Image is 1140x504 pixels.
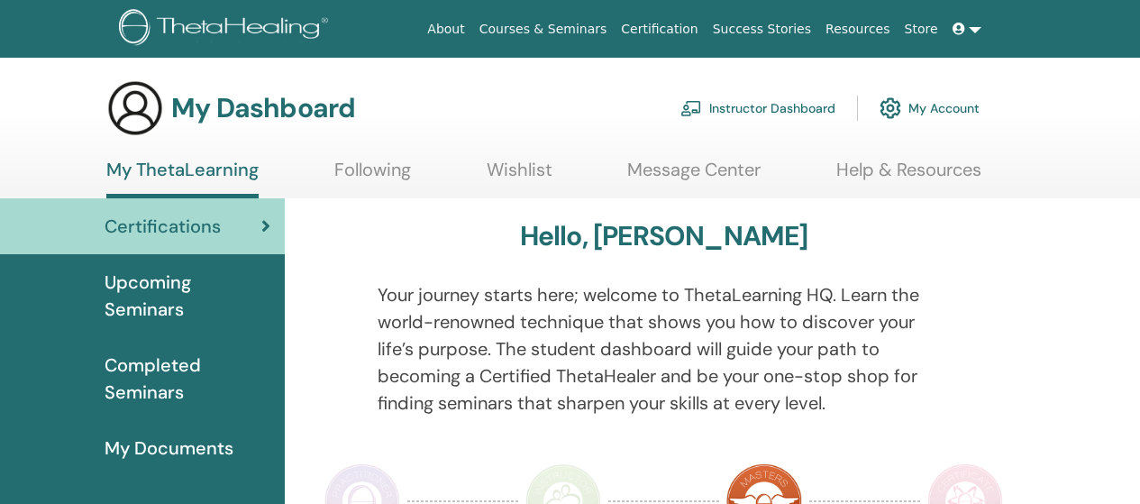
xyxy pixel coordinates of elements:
[898,13,945,46] a: Store
[880,88,980,128] a: My Account
[334,159,411,194] a: Following
[818,13,898,46] a: Resources
[105,435,233,462] span: My Documents
[520,220,808,252] h3: Hello, [PERSON_NAME]
[614,13,705,46] a: Certification
[105,352,270,406] span: Completed Seminars
[106,79,164,137] img: generic-user-icon.jpg
[119,9,334,50] img: logo.png
[836,159,981,194] a: Help & Resources
[627,159,761,194] a: Message Center
[378,281,951,417] p: Your journey starts here; welcome to ThetaLearning HQ. Learn the world-renowned technique that sh...
[420,13,471,46] a: About
[680,100,702,116] img: chalkboard-teacher.svg
[487,159,552,194] a: Wishlist
[880,93,901,124] img: cog.svg
[171,92,355,124] h3: My Dashboard
[680,88,835,128] a: Instructor Dashboard
[105,269,270,323] span: Upcoming Seminars
[106,159,259,198] a: My ThetaLearning
[472,13,615,46] a: Courses & Seminars
[706,13,818,46] a: Success Stories
[105,213,221,240] span: Certifications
